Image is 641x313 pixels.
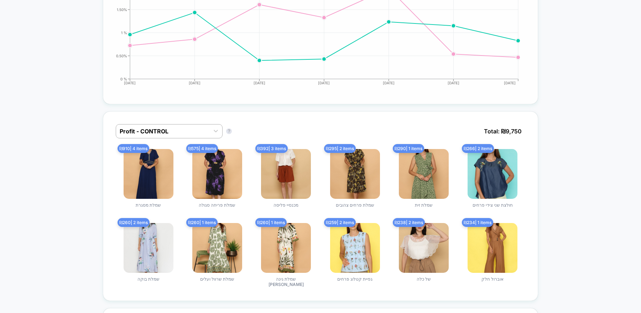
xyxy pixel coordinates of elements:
[226,128,232,134] button: ?
[136,202,161,214] span: שמלת מסגרת
[273,202,298,214] span: מכנסיי פליסה
[261,149,311,199] img: מכנסיי פליסה
[393,144,424,153] span: ₪ 290 | 1 items
[186,218,218,227] span: ₪ 260 | 1 items
[116,53,127,58] tspan: 0.50%
[481,276,504,288] span: אוברול חלק
[336,202,374,214] span: שמלת פרחים צהובים
[383,81,395,85] tspan: [DATE]
[480,124,525,138] span: Total: ₪ 9,750
[324,218,356,227] span: ₪ 259 | 2 items
[121,30,127,35] tspan: 1 %
[261,223,311,273] img: שמלת גינה לי
[415,202,433,214] span: שמלת זית
[120,76,127,81] tspan: 0 %
[324,144,356,153] span: ₪ 295 | 2 items
[330,223,380,273] img: גפיית קטלוג פרחים
[254,81,265,85] tspan: [DATE]
[337,276,372,288] span: גפיית קטלוג פרחים
[189,81,200,85] tspan: [DATE]
[448,81,459,85] tspan: [DATE]
[417,276,431,288] span: של כלה
[118,144,149,153] span: ₪ 910 | 4 items
[192,223,242,273] img: שמלת שרוול ועלים
[399,223,449,273] img: של כלה
[468,149,517,199] img: חולצת שני צידי פרחים
[318,81,330,85] tspan: [DATE]
[124,81,136,85] tspan: [DATE]
[462,144,494,153] span: ₪ 266 | 2 items
[124,149,173,199] img: שמלת מסגרת
[330,149,380,199] img: שמלת פרחים צהובים
[200,276,234,288] span: שמלת שרוול ועלים
[199,202,235,214] span: שמלת פריחה סגולה
[124,223,173,273] img: שמלת בוקה
[255,144,288,153] span: ₪ 392 | 3 items
[399,149,449,199] img: שמלת זית
[259,276,313,288] span: שמלת גינה [PERSON_NAME]
[504,81,516,85] tspan: [DATE]
[192,149,242,199] img: שמלת פריחה סגולה
[468,223,517,273] img: אוברול חלק
[137,276,160,288] span: שמלת בוקה
[473,202,513,214] span: חולצת שני צידי פרחים
[255,218,287,227] span: ₪ 260 | 1 items
[186,144,218,153] span: ₪ 575 | 4 items
[118,218,150,227] span: ₪ 260 | 2 items
[117,7,127,11] tspan: 1.50%
[393,218,425,227] span: ₪ 238 | 2 items
[462,218,493,227] span: ₪ 234 | 1 items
